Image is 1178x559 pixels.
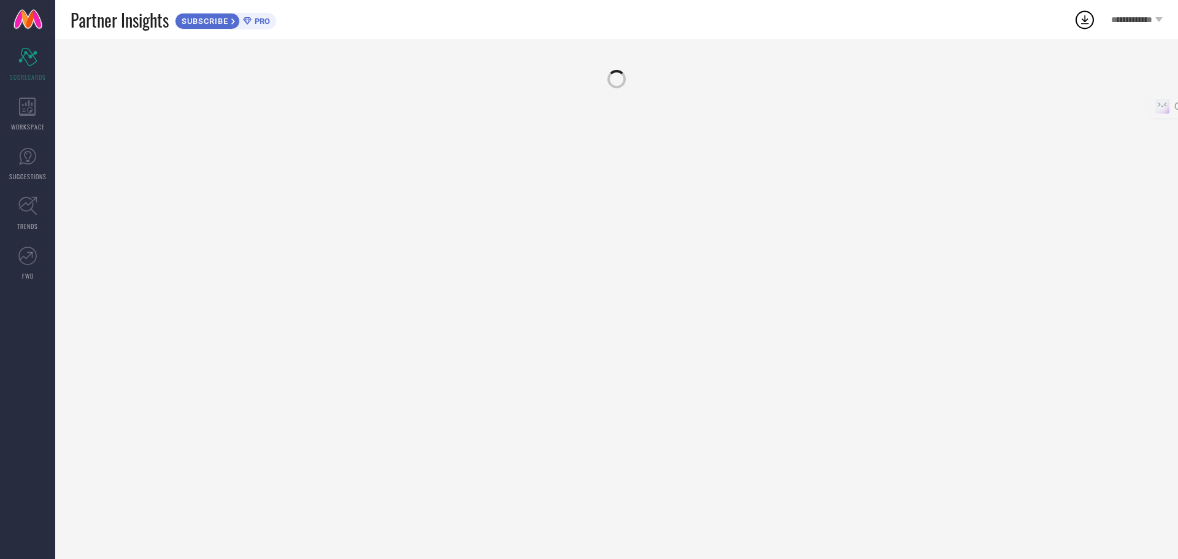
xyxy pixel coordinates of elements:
[22,271,34,280] span: FWD
[175,17,231,26] span: SUBSCRIBE
[1074,9,1096,31] div: Open download list
[17,222,38,231] span: TRENDS
[175,10,276,29] a: SUBSCRIBEPRO
[252,17,270,26] span: PRO
[71,7,169,33] span: Partner Insights
[9,172,47,181] span: SUGGESTIONS
[10,72,46,82] span: SCORECARDS
[11,122,45,131] span: WORKSPACE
